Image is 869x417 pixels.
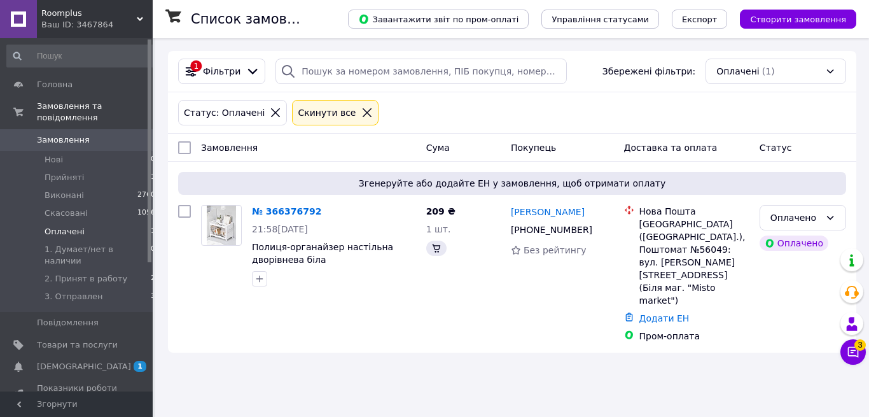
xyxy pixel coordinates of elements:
span: Товари та послуги [37,339,118,351]
span: Cума [426,143,450,153]
div: Ваш ID: 3467864 [41,19,153,31]
span: Згенеруйте або додайте ЕН у замовлення, щоб отримати оплату [183,177,841,190]
span: Збережені фільтри: [602,65,695,78]
span: Покупець [511,143,556,153]
span: Завантажити звіт по пром-оплаті [358,13,518,25]
span: 1. Думает/нет в наличии [45,244,151,267]
a: Полиця-органайзер настільна дворівнева біла [252,242,393,265]
span: Фільтри [203,65,240,78]
span: Виконані [45,190,84,201]
button: Експорт [672,10,728,29]
button: Чат з покупцем3 [840,339,866,365]
img: Фото товару [207,206,237,245]
span: 1 [134,361,146,372]
h1: Список замовлень [191,11,320,27]
button: Створити замовлення [740,10,856,29]
span: Без рейтингу [524,245,587,255]
span: Замовлення [201,143,258,153]
span: Замовлення та повідомлення [37,101,153,124]
span: Експорт [682,15,718,24]
span: Статус [760,143,792,153]
span: Нові [45,154,63,166]
div: Оплачено [760,236,828,251]
span: Прийняті [45,172,84,183]
a: Створити замовлення [727,13,856,24]
span: Повідомлення [37,317,99,329]
input: Пошук [6,45,156,67]
span: 3 [854,339,866,351]
a: № 366376792 [252,206,321,216]
div: Cкинути все [295,106,358,120]
button: Управління статусами [541,10,659,29]
div: Нова Пошта [639,205,749,218]
span: 3. Отправлен [45,291,103,302]
div: [GEOGRAPHIC_DATA] ([GEOGRAPHIC_DATA].), Поштомат №56049: вул. [PERSON_NAME][STREET_ADDRESS] (Біля... [639,218,749,307]
span: Управління статусами [552,15,649,24]
input: Пошук за номером замовлення, ПІБ покупця, номером телефону, Email, номером накладної [275,59,567,84]
div: [PHONE_NUMBER] [508,221,595,239]
span: Скасовані [45,208,88,219]
div: Пром-оплата [639,330,749,343]
span: Roomplus [41,8,137,19]
span: Доставка та оплата [624,143,718,153]
a: [PERSON_NAME] [511,206,585,218]
div: Статус: Оплачені [181,106,267,120]
span: 2. Принят в работу [45,273,127,285]
span: Оплачені [716,65,760,78]
button: Завантажити звіт по пром-оплаті [348,10,529,29]
span: (1) [762,66,775,76]
span: Оплачені [45,226,85,237]
span: 209 ₴ [426,206,455,216]
span: [DEMOGRAPHIC_DATA] [37,361,131,372]
div: Оплачено [770,211,820,225]
span: 1 шт. [426,224,451,234]
a: Фото товару [201,205,242,246]
a: Додати ЕН [639,313,690,323]
span: 1056 [137,208,155,219]
span: Замовлення [37,134,90,146]
span: Головна [37,79,73,90]
span: 21:58[DATE] [252,224,308,234]
span: Створити замовлення [750,15,846,24]
span: 2760 [137,190,155,201]
span: Показники роботи компанії [37,383,118,406]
